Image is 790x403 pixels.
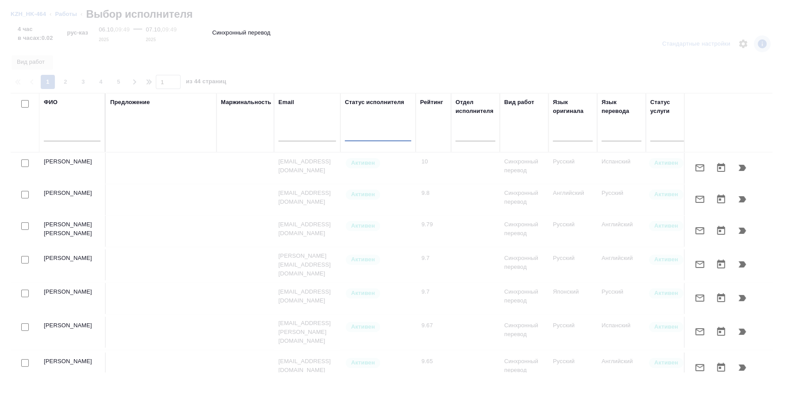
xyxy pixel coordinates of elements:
p: Синхронный перевод [212,28,270,37]
div: Отдел исполнителя [455,98,495,116]
button: Открыть календарь загрузки [710,357,732,378]
td: [PERSON_NAME] [39,353,106,384]
div: Статус услуги [650,98,690,116]
input: Выбери исполнителей, чтобы отправить приглашение на работу [21,323,29,331]
div: Рейтинг [420,98,443,107]
div: Язык оригинала [553,98,593,116]
button: Продолжить [732,220,753,241]
button: Продолжить [732,254,753,275]
button: Продолжить [732,157,753,178]
button: Открыть календарь загрузки [710,287,732,309]
button: Отправить предложение о работе [689,220,710,241]
button: Открыть календарь загрузки [710,157,732,178]
button: Продолжить [732,321,753,342]
td: [PERSON_NAME] [PERSON_NAME] [39,216,106,247]
button: Открыть календарь загрузки [710,321,732,342]
button: Отправить предложение о работе [689,189,710,210]
button: Открыть календарь загрузки [710,254,732,275]
div: Статус исполнителя [345,98,404,107]
td: [PERSON_NAME] [39,249,106,280]
button: Открыть календарь загрузки [710,220,732,241]
button: Продолжить [732,189,753,210]
div: ФИО [44,98,58,107]
input: Выбери исполнителей, чтобы отправить приглашение на работу [21,290,29,297]
button: Отправить предложение о работе [689,357,710,378]
button: Отправить предложение о работе [689,157,710,178]
div: Email [278,98,294,107]
button: Продолжить [732,287,753,309]
td: [PERSON_NAME] [39,317,106,348]
input: Выбери исполнителей, чтобы отправить приглашение на работу [21,191,29,198]
div: Маржинальность [221,98,271,107]
input: Выбери исполнителей, чтобы отправить приглашение на работу [21,256,29,263]
input: Выбери исполнителей, чтобы отправить приглашение на работу [21,222,29,230]
div: Язык перевода [601,98,641,116]
button: Отправить предложение о работе [689,321,710,342]
div: Предложение [110,98,150,107]
button: Открыть календарь загрузки [710,189,732,210]
td: [PERSON_NAME] [39,283,106,314]
button: Продолжить [732,357,753,378]
button: Отправить предложение о работе [689,287,710,309]
input: Выбери исполнителей, чтобы отправить приглашение на работу [21,159,29,167]
input: Выбери исполнителей, чтобы отправить приглашение на работу [21,359,29,367]
button: Отправить предложение о работе [689,254,710,275]
td: [PERSON_NAME] [39,153,106,184]
div: Вид работ [504,98,534,107]
td: [PERSON_NAME] [39,184,106,215]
